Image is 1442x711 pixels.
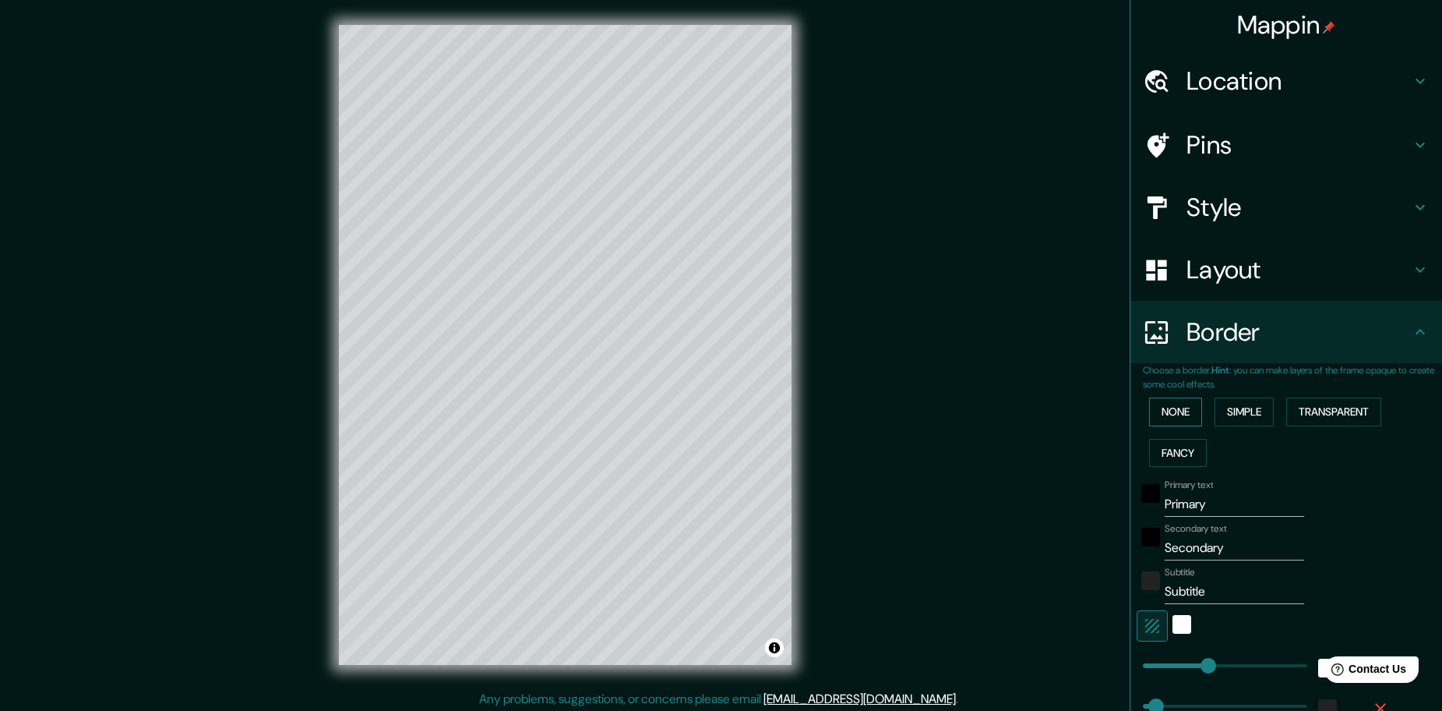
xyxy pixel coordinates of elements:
[961,690,964,709] div: .
[1186,65,1411,97] h4: Location
[1149,398,1202,426] button: None
[1303,650,1425,694] iframe: Help widget launcher
[479,690,958,709] p: Any problems, suggestions, or concerns please email .
[958,690,961,709] div: .
[1165,566,1195,579] label: Subtitle
[1237,9,1336,41] h4: Mappin
[765,638,784,657] button: Toggle attribution
[1130,50,1442,112] div: Location
[1165,479,1213,492] label: Primary text
[1149,439,1207,468] button: Fancy
[1165,522,1227,536] label: Secondary text
[1130,176,1442,239] div: Style
[1186,254,1411,285] h4: Layout
[1141,571,1160,590] button: color-222222
[1141,528,1160,547] button: black
[763,691,956,707] a: [EMAIL_ADDRESS][DOMAIN_NAME]
[1186,129,1411,161] h4: Pins
[1143,363,1442,391] p: Choose a border. : you can make layers of the frame opaque to create some cool effects.
[1211,364,1229,377] b: Hint
[1172,615,1191,634] button: white
[1186,317,1411,348] h4: Border
[1323,21,1335,34] img: pin-icon.png
[1141,484,1160,503] button: black
[1186,192,1411,223] h4: Style
[1215,398,1274,426] button: Simple
[1130,114,1442,176] div: Pins
[1286,398,1381,426] button: Transparent
[1130,239,1442,301] div: Layout
[1130,301,1442,363] div: Border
